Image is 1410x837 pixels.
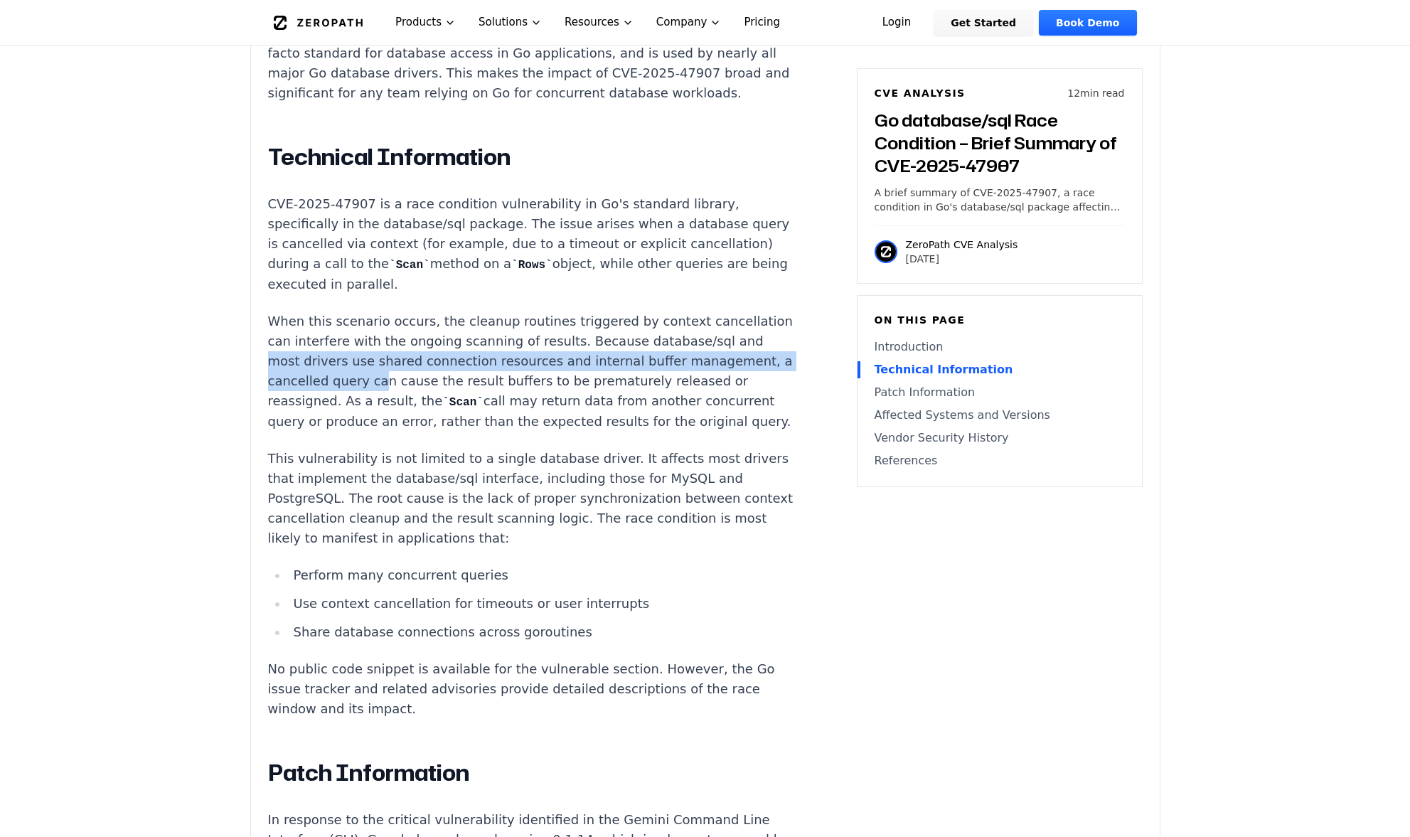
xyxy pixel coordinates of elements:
p: When this scenario occurs, the cleanup routines triggered by context cancellation can interfere w... [268,311,797,432]
code: Scan [442,396,484,409]
p: This vulnerability is not limited to a single database driver. It affects most drivers that imple... [268,449,797,548]
p: ZeroPath CVE Analysis [906,238,1018,252]
li: Use context cancellation for timeouts or user interrupts [288,594,797,614]
a: References [875,452,1125,469]
a: Login [865,10,929,36]
p: No public code snippet is available for the vulnerable section. However, the Go issue tracker and... [268,659,797,719]
code: Scan [389,259,430,272]
li: Share database connections across goroutines [288,622,797,642]
h6: CVE Analysis [875,86,966,100]
h2: Patch Information [268,759,797,787]
a: Book Demo [1039,10,1136,36]
img: ZeroPath CVE Analysis [875,240,897,263]
a: Vendor Security History [875,430,1125,447]
code: Rows [511,259,552,272]
p: [DATE] [906,252,1018,266]
a: Patch Information [875,384,1125,401]
h2: Technical Information [268,143,797,171]
a: Introduction [875,338,1125,356]
h6: On this page [875,313,1125,327]
li: Perform many concurrent queries [288,565,797,585]
p: Go, developed by Google, is a foundational language for cloud infrastructure, backend services, a... [268,4,797,103]
a: Technical Information [875,361,1125,378]
p: 12 min read [1067,86,1124,100]
a: Affected Systems and Versions [875,407,1125,424]
h3: Go database/sql Race Condition – Brief Summary of CVE-2025-47907 [875,109,1125,177]
p: A brief summary of CVE-2025-47907, a race condition in Go's database/sql package affecting query ... [875,186,1125,214]
p: CVE-2025-47907 is a race condition vulnerability in Go's standard library, specifically in the da... [268,194,797,294]
a: Get Started [934,10,1033,36]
